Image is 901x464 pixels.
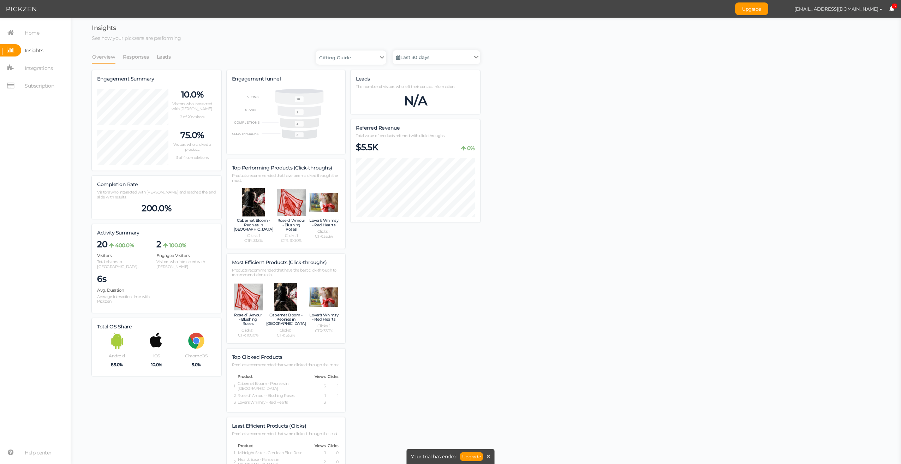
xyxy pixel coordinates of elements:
text: VIEWS [247,95,259,99]
p: 10.0% [137,362,176,367]
text: COMPLETIONS [234,121,260,124]
img: 6d7a1b91338d77baa37161273c9f8cbe [775,3,788,15]
span: Visitors [97,253,112,258]
span: Visitors who interacted with [PERSON_NAME] and reached the end slide with results. [97,190,215,200]
span: [EMAIL_ADDRESS][DOMAIN_NAME] [794,6,878,12]
td: 1 [327,393,339,399]
td: 3 [314,381,326,392]
span: Activity Summary [97,230,139,236]
span: Views [315,443,326,448]
span: Insights [25,45,43,56]
span: Home [25,27,39,38]
span: 200.0% [142,203,171,214]
span: 2 [156,239,161,250]
span: Total visitors to [GEOGRAPHIC_DATA]. [97,259,138,269]
text: 20 [297,97,300,101]
p: 3 of 4 completions [168,155,216,160]
span: Clicks [328,374,338,379]
b: 400.0% [115,242,134,249]
h4: Rose d`Amour - Blushing Roses [277,218,306,231]
text: 4 [297,122,298,126]
p: 85.0% [97,362,137,367]
li: Responses [123,50,156,64]
p: Android [97,353,137,358]
span: 20 [97,239,107,250]
span: Views [315,374,326,379]
span: Clicks: 1 CTR: 33.3% [315,229,333,239]
span: See how your pickzens are performing [92,35,181,41]
span: Clicks: 1 CTR: 100.0% [281,233,302,243]
span: Total OS Share [97,323,132,330]
p: 5.0% [176,362,216,367]
span: Products recommended that have the best click-through to recommendation ratio. [232,268,336,278]
a: Upgrade [460,452,483,461]
a: Leads [156,50,171,64]
span: Products recommended that were clicked through the most. [232,362,339,367]
li: Leads [156,50,178,64]
p: 10.0% [168,89,216,100]
h4: Lover's Whimsy - Red Hearts [309,218,338,227]
td: Midnight Sister - Cerulean Blue Rose [238,450,313,456]
h4: Avg. Duration [97,288,156,292]
span: Your trial has ended [411,454,457,459]
td: 0 [327,450,339,456]
p: 75.0% [168,130,216,141]
span: Visitors who interacted with [PERSON_NAME]. [172,101,213,111]
td: 1 [314,450,326,456]
span: Clicks: 1 CTR: 33.3% [244,233,262,243]
td: 2 [233,393,236,399]
span: Total value of products referred with click-throughs. [356,133,445,138]
span: Subscription [25,80,54,91]
img: Pickzen logo [6,5,36,13]
span: Clicks: 1 CTR: 33.3% [277,328,295,338]
td: 1 [327,381,339,392]
span: Top Performing Products (Click-throughs) [232,165,332,171]
div: N/A [356,93,475,109]
span: Engagement funnel [232,76,281,82]
span: Average interaction time with Pickzen. [97,294,150,304]
td: 3 [233,400,236,405]
span: Top Clicked Products [232,354,282,360]
a: Last 30 days [393,50,480,64]
span: Referred Revenue [356,125,400,131]
p: ChromeOS [176,353,216,358]
span: Product [238,443,253,448]
span: Clicks [328,443,338,448]
span: Engagement Summary [97,76,154,82]
span: $5.5K [356,142,378,153]
td: 1 [233,450,237,456]
span: Completion Rate [97,181,138,188]
td: 3 [314,400,326,405]
span: Least Efficient Products (Clicks) [232,423,306,429]
span: Insights [92,24,116,32]
text: STARTS [245,108,256,112]
a: Responses [123,50,149,64]
span: Help center [25,447,52,458]
h4: Rose d`Amour - Blushing Roses [234,313,263,326]
text: 2 [297,111,298,114]
span: Products recommended that were clicked through the least. [232,431,338,436]
a: Overview [92,50,115,64]
p: iOS [137,353,176,358]
span: Engaged Visitors [156,253,190,258]
h4: Lover's Whimsy - Red Hearts [309,313,338,321]
text: 3 [297,133,298,137]
td: Lover's Whimsy - Red Hearts [237,400,313,405]
span: Visitors who clicked a product. [173,142,211,152]
h4: Cabernet Bloom - Peonies in [GEOGRAPHIC_DATA] [234,218,274,231]
span: Products recommended that have been clicked through the most. [232,173,338,183]
span: Clicks: 1 CTR: 100.0% [238,328,258,338]
b: 0% [467,145,475,151]
span: Product [238,374,253,379]
h4: Cabernet Bloom - Peonies in [GEOGRAPHIC_DATA] [266,313,306,326]
label: Leads [356,76,370,82]
p: 2 of 20 visitors [168,115,216,120]
span: Clicks: 1 CTR: 33.3% [315,324,333,334]
td: Cabernet Bloom - Peonies in [GEOGRAPHIC_DATA] [237,381,313,392]
span: 6 [892,4,897,9]
span: Visitors who interacted with [PERSON_NAME]. [156,259,205,269]
span: 6s [97,274,106,284]
text: CLICK-THROUGHS [232,132,258,136]
td: Rose d`Amour - Blushing Roses [237,393,313,399]
span: The number of visitors who left their contact information. [356,84,455,89]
